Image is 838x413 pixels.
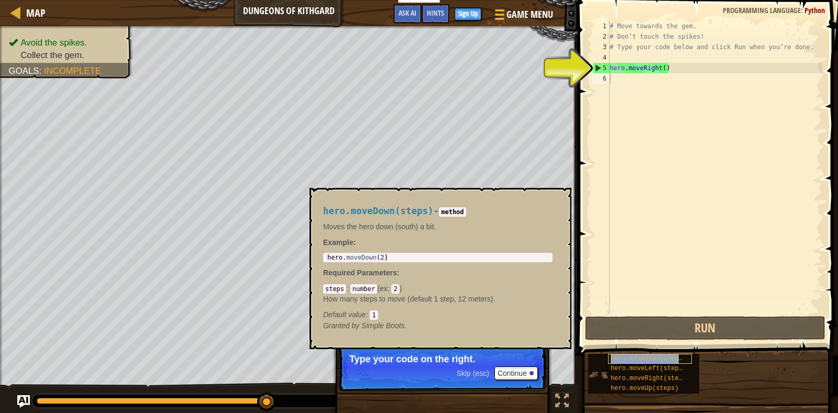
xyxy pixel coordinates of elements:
em: Simple Boots. [323,321,407,330]
span: Example [323,238,354,247]
code: 1 [370,310,378,320]
span: Default value [323,310,366,319]
code: 2 [391,284,399,294]
code: method [439,207,466,217]
h4: - [323,206,553,216]
p: How many steps to move (default 1 step, 12 meters). [323,294,553,304]
div: ( ) [323,283,553,320]
span: : [388,284,392,293]
span: ex [380,284,388,293]
span: : [366,310,370,319]
span: : [397,269,400,277]
span: Required Parameters [323,269,397,277]
strong: : [323,238,356,247]
span: hero.moveDown(steps) [323,206,434,216]
code: steps [323,284,346,294]
p: Moves the hero down (south) a bit. [323,221,553,232]
code: number [350,284,377,294]
span: Granted by [323,321,361,330]
span: : [346,284,350,293]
